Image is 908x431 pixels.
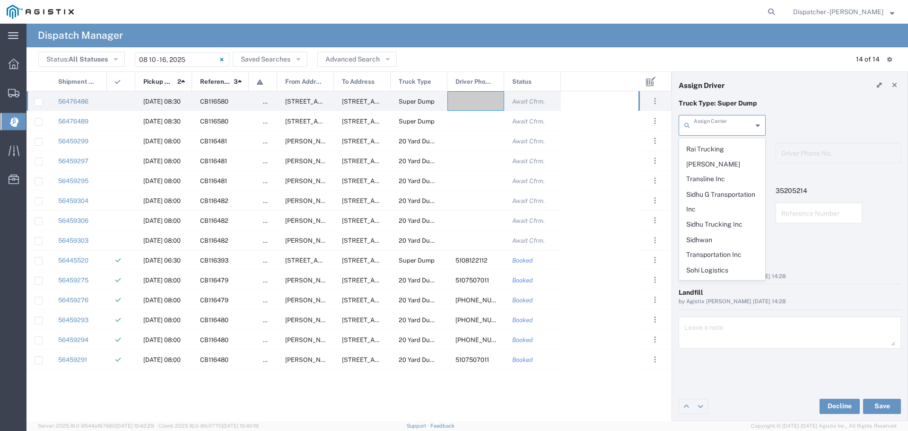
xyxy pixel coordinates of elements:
span: Sidhwan Transportation Inc [680,233,765,262]
span: Booked [512,257,533,264]
span: false [263,197,277,204]
span: 08/12/2025, 08:00 [143,297,181,304]
span: All Statuses [69,55,108,63]
span: 2111 Hillcrest Ave, Antioch, California, 94509, United States [342,297,436,304]
span: Copyright © [DATE]-[DATE] Agistix Inc., All Rights Reserved [751,422,897,430]
a: Edit next row [693,399,707,413]
button: Saved Searches [233,52,307,67]
a: 56459276 [58,297,88,304]
a: 56459297 [58,158,88,165]
span: 2111 Hillcrest Ave, Antioch, California, 94509, United States [342,336,436,343]
span: Sidhu G Transportation Inc [680,187,765,217]
span: 20 Yard Dump Truck [399,356,457,363]
span: Dispatcher - Eli Amezcua [793,7,883,17]
span: 2111 Hillcrest Ave, Antioch, California, 94509, United States [342,317,436,324]
span: . . . [654,235,656,246]
span: 5107507011 [455,356,489,363]
span: CB116481 [200,158,227,165]
span: From Address [285,72,323,92]
span: 20 Yard Dump Truck [399,336,457,343]
a: 56459294 [58,336,88,343]
button: ... [648,214,662,227]
span: false [263,138,277,145]
span: Await Cfrm. [512,118,545,125]
span: 2111 Hillcrest Ave, Antioch, California, 94509, United States [342,138,436,145]
span: [DATE] 10:40:19 [222,423,259,429]
span: . . . [654,274,656,286]
div: 14 of 14 [856,54,880,64]
span: CB116479 [200,277,228,284]
button: Advanced Search [317,52,397,67]
span: false [263,336,277,343]
span: CB116480 [200,356,228,363]
span: 08/13/2025, 08:00 [143,356,181,363]
span: CB116480 [200,317,228,324]
span: . . . [654,294,656,306]
span: 510-766-8478 [455,336,511,343]
span: false [263,118,277,125]
span: CB116481 [200,138,227,145]
span: [PERSON_NAME] Transline Inc [680,157,765,186]
span: Jean Dr & Rose Way, Union City, California, United States [285,217,570,224]
button: ... [648,353,662,366]
a: 56459293 [58,317,88,324]
span: CB116580 [200,118,228,125]
div: Other [679,263,901,273]
span: Await Cfrm. [512,158,545,165]
span: false [263,158,277,165]
span: 20 Yard Dump Truck [399,197,457,204]
span: Jean Dr & Rose Way, Union City, California, United States [285,237,570,244]
span: Booked [512,336,533,343]
span: 08/15/2025, 08:00 [143,197,181,204]
span: Status [512,72,532,92]
img: logo [7,5,74,19]
span: . . . [654,96,656,107]
span: false [263,257,277,264]
a: 56459299 [58,138,88,145]
span: Sohi Logistics [680,263,765,278]
span: false [263,177,277,185]
span: CB116479 [200,297,228,304]
span: Super Dump [399,118,435,125]
span: Truck Type [399,72,431,92]
span: 1601 Dixon Landing Rd, Milpitas, California, 95035, United States [342,118,487,125]
span: CB116481 [200,177,227,185]
span: 08/14/2025, 08:00 [143,177,181,185]
span: false [263,297,277,304]
span: 5108122112 [455,257,488,264]
a: 56476489 [58,118,88,125]
span: 20 Yard Dump Truck [399,177,457,185]
span: T-[PERSON_NAME] Trucking [680,279,765,308]
button: ... [648,234,662,247]
span: false [263,98,277,105]
span: 31220 Lily St, Union City, California, United States [285,98,379,105]
span: CB116393 [200,257,228,264]
span: Jean Dr & Rose Way, Union City, California, United States [285,138,570,145]
span: CB116480 [200,336,228,343]
span: 08/15/2025, 08:00 [143,237,181,244]
span: 2111 Hillcrest Ave, Antioch, California, 94509, United States [342,356,436,363]
span: [DATE] 10:42:29 [116,423,154,429]
h4: References [679,170,901,178]
span: 20 Yard Dump Truck [399,217,457,224]
a: Feedback [430,423,454,429]
span: 2111 Hillcrest Ave, Antioch, California, 94509, United States [342,158,436,165]
span: CB116482 [200,217,228,224]
span: Booked [512,356,533,363]
span: 08/14/2025, 08:00 [143,158,181,165]
button: ... [648,174,662,187]
span: Booked [512,277,533,284]
span: . . . [654,334,656,345]
span: . . . [654,354,656,365]
button: ... [648,134,662,148]
span: 20 Yard Dump Truck [399,138,457,145]
span: Driver Phone No. [455,72,494,92]
h4: Assign Driver [679,81,725,89]
span: false [263,237,277,244]
button: ... [648,254,662,267]
p: 35205214 [776,186,863,196]
span: Await Cfrm. [512,237,545,244]
span: 3 [234,72,238,92]
div: Landfill [679,288,901,298]
span: 2111 Hillcrest Ave, Antioch, California, 94509, United States [342,237,436,244]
